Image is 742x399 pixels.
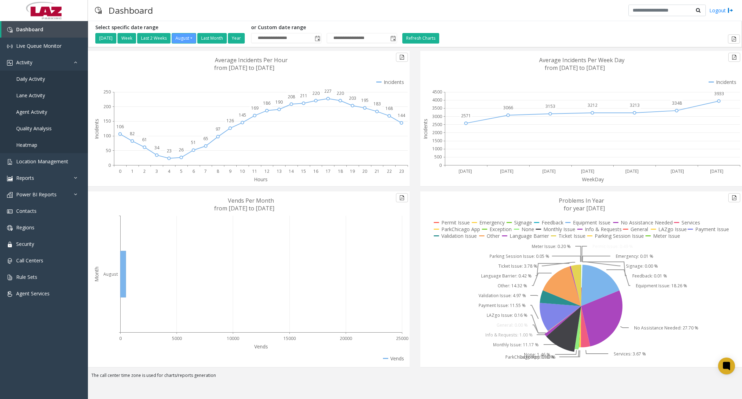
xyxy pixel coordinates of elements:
[672,100,682,106] text: 3348
[103,89,111,95] text: 250
[16,257,43,264] span: Call Centers
[616,253,653,259] text: Emergency: 0.01 %
[7,192,13,198] img: 'icon'
[728,53,740,62] button: Export to pdf
[103,104,111,110] text: 200
[263,100,270,106] text: 186
[375,168,379,174] text: 21
[312,90,320,96] text: 220
[481,273,532,279] text: Language Barrier: 0.42 %
[396,193,408,202] button: Export to pdf
[432,105,442,111] text: 3500
[728,7,733,14] img: logout
[239,112,246,118] text: 145
[593,243,633,249] text: Permit Issue: 0.49 %
[7,275,13,280] img: 'icon'
[7,44,13,49] img: 'icon'
[432,138,442,144] text: 1500
[324,88,332,94] text: 227
[485,332,533,338] text: Info & Requests: 1.00 %
[240,168,245,174] text: 10
[172,335,182,341] text: 5000
[432,89,442,95] text: 4500
[16,92,45,99] span: Lane Activity
[625,168,639,174] text: [DATE]
[461,113,471,119] text: 2571
[539,56,625,64] text: Average Incidents Per Week Day
[191,139,196,145] text: 51
[313,33,321,43] span: Toggle popup
[7,291,13,297] img: 'icon'
[103,271,118,277] text: August
[16,109,47,115] span: Agent Activity
[362,168,367,174] text: 20
[479,302,526,308] text: Payment Issue: 11.55 %
[95,25,246,31] h5: Select specific date range
[389,33,397,43] span: Toggle popup
[490,253,549,259] text: Parking Session Issue: 0.05 %
[179,147,184,153] text: 26
[283,335,296,341] text: 15000
[7,176,13,181] img: 'icon'
[422,119,429,139] text: Incidents
[439,162,442,168] text: 0
[532,243,571,249] text: Meter Issue: 0.20 %
[479,293,526,299] text: Validation Issue: 4.97 %
[398,112,405,118] text: 144
[16,125,52,132] span: Quality Analysis
[402,33,439,44] button: Refresh Charts
[16,26,43,33] span: Dashboard
[106,148,111,153] text: 50
[254,343,268,350] text: Vends
[459,168,472,174] text: [DATE]
[714,91,724,97] text: 3933
[130,131,135,137] text: 82
[519,354,554,360] text: Exception: 0.16 %
[167,148,172,154] text: 23
[88,372,742,382] div: The call center time zone is used for charts/reports generation
[493,342,539,348] text: Monthly Issue: 11.17 %
[16,158,68,165] span: Location Management
[16,59,32,66] span: Activity
[545,64,605,72] text: from [DATE] to [DATE]
[434,154,442,160] text: 500
[214,204,274,212] text: from [DATE] to [DATE]
[16,274,37,280] span: Rule Sets
[432,122,442,127] text: 2500
[172,33,196,44] button: August
[180,168,183,174] text: 5
[264,168,269,174] text: 12
[16,76,45,82] span: Daily Activity
[500,168,513,174] text: [DATE]
[251,105,258,111] text: 169
[143,168,146,174] text: 2
[226,118,234,124] text: 126
[498,283,527,289] text: Other: 14.32 %
[396,53,408,62] button: Export to pdf
[197,33,227,44] button: Last Month
[313,168,318,174] text: 16
[105,2,156,19] h3: Dashboard
[16,175,34,181] span: Reports
[204,168,207,174] text: 7
[7,159,13,165] img: 'icon'
[524,352,550,358] text: None: 1.46 %
[16,208,37,214] span: Contacts
[588,102,597,108] text: 3212
[93,267,100,282] text: Month
[252,168,257,174] text: 11
[340,335,352,341] text: 20000
[432,130,442,136] text: 2000
[137,33,171,44] button: Last 2 Weeks
[103,133,111,139] text: 100
[275,99,283,105] text: 190
[203,136,208,142] text: 65
[7,242,13,247] img: 'icon'
[168,168,171,174] text: 4
[373,101,381,107] text: 183
[254,176,268,183] text: Hours
[559,197,604,204] text: Problems In Year
[7,225,13,231] img: 'icon'
[505,354,556,360] text: ParkChicago App: 0.63 %
[7,27,13,33] img: 'icon'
